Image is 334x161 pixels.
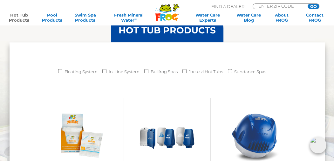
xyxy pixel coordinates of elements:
[211,3,244,9] p: Find A Dealer
[302,12,328,23] a: ContactFROG
[269,12,295,23] a: AboutFROG
[234,66,266,77] label: Sundance Spas
[119,26,216,35] h3: HOT TUB PRODUCTS
[134,17,137,21] sup: ∞
[106,12,152,23] a: Fresh MineralWater∞
[72,12,98,23] a: Swim SpaProducts
[65,66,98,77] label: Floating System
[310,137,326,153] img: openIcon
[258,4,301,8] input: Zip Code Form
[189,66,223,77] label: Jacuzzi Hot Tubs
[151,66,178,77] label: Bullfrog Spas
[109,66,140,77] label: In-Line System
[308,4,319,9] input: GO
[39,12,65,23] a: PoolProducts
[236,12,262,23] a: Water CareBlog
[187,12,228,23] a: Water CareExperts
[6,12,32,23] a: Hot TubProducts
